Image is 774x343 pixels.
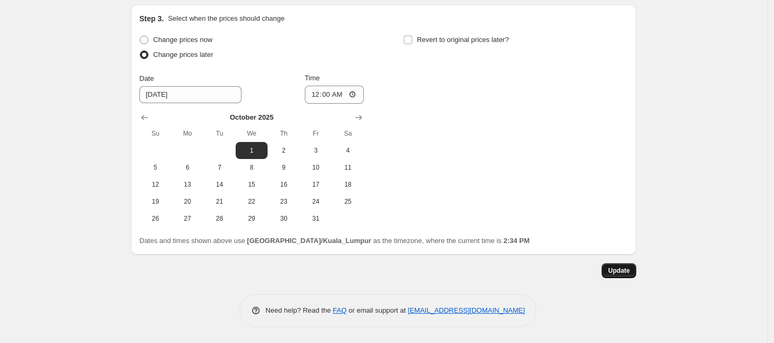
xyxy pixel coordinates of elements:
[208,129,231,138] span: Tu
[332,125,364,142] th: Saturday
[304,214,328,223] span: 31
[144,129,167,138] span: Su
[304,180,328,189] span: 17
[300,159,332,176] button: Friday October 10 2025
[240,146,263,155] span: 1
[305,74,320,82] span: Time
[240,163,263,172] span: 8
[300,125,332,142] th: Friday
[417,36,509,44] span: Revert to original prices later?
[236,210,268,227] button: Wednesday October 29 2025
[272,214,295,223] span: 30
[304,129,328,138] span: Fr
[236,142,268,159] button: Wednesday October 1 2025
[236,193,268,210] button: Wednesday October 22 2025
[236,159,268,176] button: Wednesday October 8 2025
[268,159,299,176] button: Thursday October 9 2025
[332,193,364,210] button: Saturday October 25 2025
[176,163,199,172] span: 6
[137,110,152,125] button: Show previous month, September 2025
[139,210,171,227] button: Sunday October 26 2025
[139,74,154,82] span: Date
[139,125,171,142] th: Sunday
[351,110,366,125] button: Show next month, November 2025
[272,180,295,189] span: 16
[332,159,364,176] button: Saturday October 11 2025
[300,176,332,193] button: Friday October 17 2025
[336,129,360,138] span: Sa
[272,163,295,172] span: 9
[336,180,360,189] span: 18
[171,125,203,142] th: Monday
[139,86,242,103] input: 9/29/2025
[304,197,328,206] span: 24
[268,193,299,210] button: Thursday October 23 2025
[336,146,360,155] span: 4
[332,176,364,193] button: Saturday October 18 2025
[272,197,295,206] span: 23
[305,86,364,104] input: 12:00
[204,193,236,210] button: Tuesday October 21 2025
[265,306,333,314] span: Need help? Read the
[144,163,167,172] span: 5
[171,159,203,176] button: Monday October 6 2025
[139,159,171,176] button: Sunday October 5 2025
[304,163,328,172] span: 10
[240,214,263,223] span: 29
[204,210,236,227] button: Tuesday October 28 2025
[139,13,164,24] h2: Step 3.
[268,176,299,193] button: Thursday October 16 2025
[347,306,408,314] span: or email support at
[336,163,360,172] span: 11
[153,51,213,58] span: Change prices later
[408,306,525,314] a: [EMAIL_ADDRESS][DOMAIN_NAME]
[168,13,285,24] p: Select when the prices should change
[240,129,263,138] span: We
[268,142,299,159] button: Thursday October 2 2025
[236,125,268,142] th: Wednesday
[300,142,332,159] button: Friday October 3 2025
[171,193,203,210] button: Monday October 20 2025
[304,146,328,155] span: 3
[139,237,530,245] span: Dates and times shown above use as the timezone, where the current time is
[333,306,347,314] a: FAQ
[208,197,231,206] span: 21
[171,210,203,227] button: Monday October 27 2025
[503,237,529,245] b: 2:34 PM
[602,263,636,278] button: Update
[171,176,203,193] button: Monday October 13 2025
[176,197,199,206] span: 20
[208,163,231,172] span: 7
[144,197,167,206] span: 19
[608,266,630,275] span: Update
[204,125,236,142] th: Tuesday
[176,180,199,189] span: 13
[272,146,295,155] span: 2
[144,180,167,189] span: 12
[236,176,268,193] button: Wednesday October 15 2025
[332,142,364,159] button: Saturday October 4 2025
[204,159,236,176] button: Tuesday October 7 2025
[153,36,212,44] span: Change prices now
[144,214,167,223] span: 26
[336,197,360,206] span: 25
[240,180,263,189] span: 15
[208,214,231,223] span: 28
[176,214,199,223] span: 27
[139,176,171,193] button: Sunday October 12 2025
[300,193,332,210] button: Friday October 24 2025
[139,193,171,210] button: Sunday October 19 2025
[300,210,332,227] button: Friday October 31 2025
[268,125,299,142] th: Thursday
[176,129,199,138] span: Mo
[240,197,263,206] span: 22
[247,237,371,245] b: [GEOGRAPHIC_DATA]/Kuala_Lumpur
[204,176,236,193] button: Tuesday October 14 2025
[268,210,299,227] button: Thursday October 30 2025
[208,180,231,189] span: 14
[272,129,295,138] span: Th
